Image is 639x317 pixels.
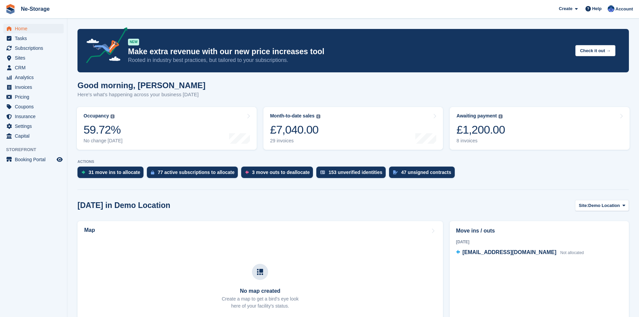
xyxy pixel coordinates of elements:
img: map-icn-33ee37083ee616e46c38cad1a60f524a97daa1e2b2c8c0bc3eb3415660979fc1.svg [257,269,263,275]
p: ACTIONS [77,160,629,164]
a: 47 unsigned contracts [389,167,458,181]
span: Account [615,6,633,12]
a: menu [3,63,64,72]
div: Month-to-date sales [270,113,315,119]
a: menu [3,155,64,164]
div: 47 unsigned contracts [401,170,451,175]
h3: No map created [222,288,298,294]
span: CRM [15,63,55,72]
div: 31 move ins to allocate [89,170,140,175]
div: £1,200.00 [456,123,505,137]
a: menu [3,43,64,53]
span: [EMAIL_ADDRESS][DOMAIN_NAME] [462,249,556,255]
span: Analytics [15,73,55,82]
a: menu [3,131,64,141]
div: 29 invoices [270,138,320,144]
button: Check it out → [575,45,615,56]
span: Demo Location [588,202,620,209]
span: Insurance [15,112,55,121]
a: 153 unverified identities [316,167,389,181]
p: Make extra revenue with our new price increases tool [128,47,570,57]
img: verify_identity-adf6edd0f0f0b5bbfe63781bf79b02c33cf7c696d77639b501bdc392416b5a36.svg [320,170,325,174]
span: Capital [15,131,55,141]
span: Booking Portal [15,155,55,164]
a: Preview store [56,155,64,164]
span: Settings [15,121,55,131]
img: stora-icon-8386f47178a22dfd0bd8f6a31ec36ba5ce8667c1dd55bd0f319d3a0aa187defe.svg [5,4,15,14]
span: Site: [579,202,588,209]
a: menu [3,92,64,102]
button: Site: Demo Location [575,200,629,211]
div: 77 active subscriptions to allocate [158,170,234,175]
span: Home [15,24,55,33]
div: 3 move outs to deallocate [252,170,310,175]
img: contract_signature_icon-13c848040528278c33f63329250d36e43548de30e8caae1d1a13099fd9432cc5.svg [393,170,398,174]
span: Sites [15,53,55,63]
a: Occupancy 59.72% No change [DATE] [77,107,257,150]
span: Coupons [15,102,55,111]
div: 59.72% [84,123,123,137]
h2: Map [84,227,95,233]
div: Awaiting payment [456,113,497,119]
a: menu [3,24,64,33]
a: 31 move ins to allocate [77,167,147,181]
div: 8 invoices [456,138,505,144]
h2: [DATE] in Demo Location [77,201,170,210]
div: No change [DATE] [84,138,123,144]
span: Pricing [15,92,55,102]
img: price-adjustments-announcement-icon-8257ccfd72463d97f412b2fc003d46551f7dbcb40ab6d574587a9cd5c0d94... [81,27,128,66]
a: menu [3,73,64,82]
span: Not allocated [560,250,584,255]
a: menu [3,34,64,43]
a: menu [3,102,64,111]
a: 77 active subscriptions to allocate [147,167,241,181]
span: Storefront [6,146,67,153]
p: Here's what's happening across your business [DATE] [77,91,205,99]
div: £7,040.00 [270,123,320,137]
span: Subscriptions [15,43,55,53]
a: Ne-Storage [18,3,52,14]
span: Invoices [15,82,55,92]
div: [DATE] [456,239,622,245]
a: 3 move outs to deallocate [241,167,316,181]
a: Awaiting payment £1,200.00 8 invoices [450,107,630,150]
span: Help [592,5,602,12]
img: Karol Carter [608,5,614,12]
img: icon-info-grey-7440780725fd019a000dd9b08b2336e03edf1995a4989e88bcd33f0948082b44.svg [110,114,115,118]
div: NEW [128,39,139,45]
img: move_ins_to_allocate_icon-fdf77a2bb77ea45bf5b3d319d69a93e2d87916cf1d5bf7949dd705db3b84f3ca.svg [82,170,85,174]
h2: Move ins / outs [456,227,622,235]
span: Tasks [15,34,55,43]
a: [EMAIL_ADDRESS][DOMAIN_NAME] Not allocated [456,248,584,257]
a: menu [3,53,64,63]
a: Month-to-date sales £7,040.00 29 invoices [263,107,443,150]
p: Rooted in industry best practices, but tailored to your subscriptions. [128,57,570,64]
div: 153 unverified identities [328,170,382,175]
div: Occupancy [84,113,109,119]
span: Create [559,5,572,12]
img: icon-info-grey-7440780725fd019a000dd9b08b2336e03edf1995a4989e88bcd33f0948082b44.svg [499,114,503,118]
p: Create a map to get a bird's eye look here of your facility's status. [222,295,298,310]
h1: Good morning, [PERSON_NAME] [77,81,205,90]
a: menu [3,82,64,92]
a: menu [3,121,64,131]
img: move_outs_to_deallocate_icon-f764333ba52eb49d3ac5e1228854f67142a1ed5810a6f6cc68b1a99e826820c5.svg [245,170,249,174]
a: menu [3,112,64,121]
img: active_subscription_to_allocate_icon-d502201f5373d7db506a760aba3b589e785aa758c864c3986d89f69b8ff3... [151,170,154,175]
img: icon-info-grey-7440780725fd019a000dd9b08b2336e03edf1995a4989e88bcd33f0948082b44.svg [316,114,320,118]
